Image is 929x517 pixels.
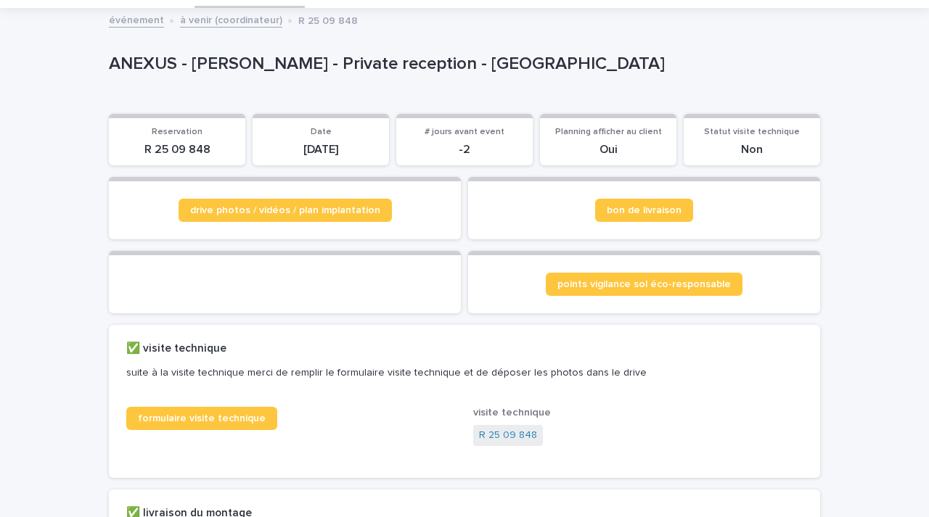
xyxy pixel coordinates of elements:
[261,143,380,157] p: [DATE]
[555,128,662,136] span: Planning afficher au client
[549,143,668,157] p: Oui
[595,199,693,222] a: bon de livraison
[118,143,237,157] p: R 25 09 848
[607,205,682,215] span: bon de livraison
[546,273,742,296] a: points vigilance sol éco-responsable
[692,143,811,157] p: Non
[138,413,266,423] span: formulaire visite technique
[473,408,551,418] span: visite technique
[425,128,504,136] span: # jours avant event
[152,128,202,136] span: Reservation
[298,12,358,28] p: R 25 09 848
[109,11,164,28] a: événement
[126,342,226,355] h2: ✅ visite technique
[179,199,392,222] a: drive photos / vidéos / plan implantation
[126,366,797,379] p: suite à la visite technique merci de remplir le formulaire visite technique et de déposer les pho...
[405,143,524,157] p: -2
[180,11,282,28] a: à venir (coordinateur)
[704,128,800,136] span: Statut visite technique
[126,407,277,430] a: formulaire visite technique
[479,428,537,443] a: R 25 09 848
[190,205,380,215] span: drive photos / vidéos / plan implantation
[557,279,731,289] span: points vigilance sol éco-responsable
[109,54,814,75] p: ANEXUS - [PERSON_NAME] - Private reception - [GEOGRAPHIC_DATA]
[311,128,332,136] span: Date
